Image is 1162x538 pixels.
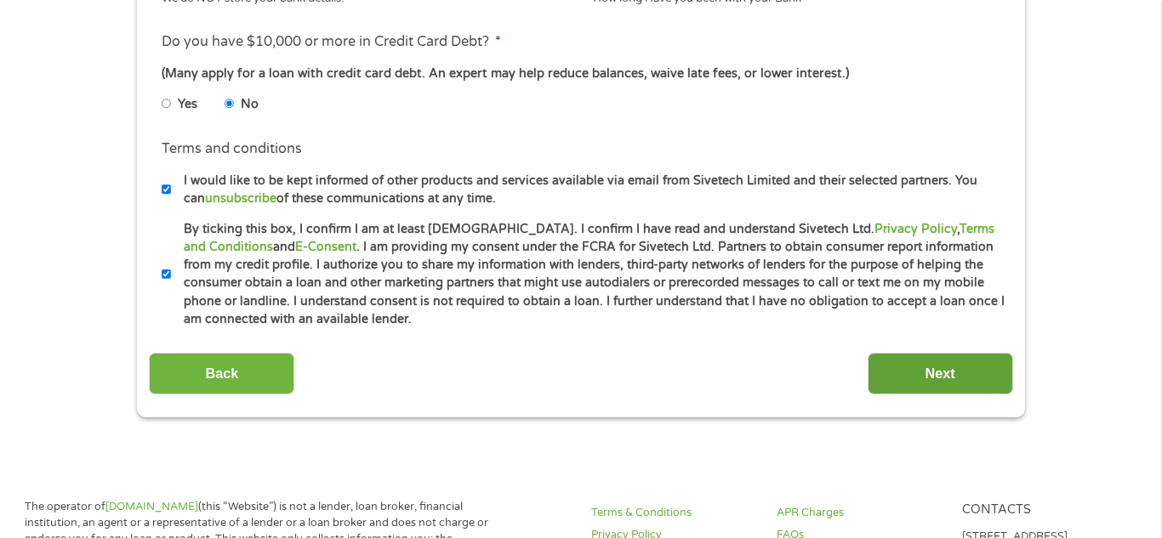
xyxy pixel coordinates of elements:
label: Terms and conditions [162,140,302,158]
label: I would like to be kept informed of other products and services available via email from Sivetech... [171,172,1005,208]
a: Privacy Policy [874,222,957,236]
input: Back [149,353,294,394]
input: Next [868,353,1013,394]
a: APR Charges [777,505,942,521]
label: Yes [178,95,197,114]
label: Do you have $10,000 or more in Credit Card Debt? [162,33,501,51]
div: (Many apply for a loan with credit card debt. An expert may help reduce balances, waive late fees... [162,65,1000,83]
a: [DOMAIN_NAME] [105,500,198,513]
a: Terms and Conditions [184,222,994,254]
a: unsubscribe [205,191,276,206]
a: Terms & Conditions [591,505,756,521]
a: E-Consent [295,240,356,254]
label: No [241,95,259,114]
h4: Contacts [962,502,1127,518]
label: By ticking this box, I confirm I am at least [DEMOGRAPHIC_DATA]. I confirm I have read and unders... [171,220,1005,329]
